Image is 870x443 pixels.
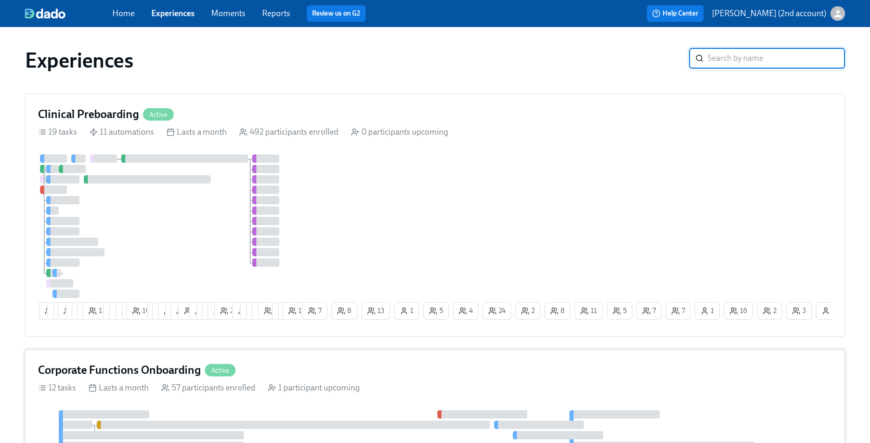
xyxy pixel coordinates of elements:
[257,306,275,316] span: 14
[308,306,321,316] span: 7
[195,306,212,316] span: 11
[515,302,540,320] button: 2
[25,8,66,19] img: dado
[178,302,204,320] button: 3
[132,306,150,316] span: 10
[88,306,106,316] span: 18
[607,302,632,320] button: 5
[214,302,243,320] button: 25
[220,306,237,316] span: 25
[165,302,191,320] button: 6
[423,302,449,320] button: 5
[115,302,141,320] button: 9
[695,302,720,320] button: 1
[337,306,352,316] span: 8
[246,302,272,320] button: 6
[122,302,148,320] button: 5
[232,302,262,320] button: 10
[171,302,199,320] button: 23
[822,306,835,316] span: 1
[580,306,597,316] span: 11
[38,107,139,122] h4: Clinical Preboarding
[642,306,656,316] span: 7
[152,302,180,320] button: 17
[207,302,237,320] button: 16
[39,302,69,320] button: 30
[613,306,627,316] span: 5
[47,302,73,320] button: 4
[25,8,112,19] a: dado
[252,302,280,320] button: 14
[25,94,845,337] a: Clinical PreboardingActive19 tasks 11 automations Lasts a month 492 participants enrolled 0 parti...
[652,8,698,19] span: Help Center
[792,306,806,316] span: 3
[351,126,448,138] div: 0 participants upcoming
[38,362,201,378] h4: Corporate Functions Onboarding
[83,302,112,320] button: 18
[264,306,281,316] span: 15
[700,306,714,316] span: 1
[394,302,419,320] button: 1
[730,306,747,316] span: 16
[63,306,81,316] span: 19
[211,8,245,18] a: Moments
[112,8,135,18] a: Home
[88,382,149,394] div: Lasts a month
[121,306,136,316] span: 9
[647,5,704,22] button: Help Center
[367,306,384,316] span: 13
[238,306,256,316] span: 10
[239,126,339,138] div: 492 participants enrolled
[282,302,311,320] button: 10
[483,302,511,320] button: 24
[453,302,478,320] button: 4
[816,302,841,320] button: 1
[712,8,826,19] p: [PERSON_NAME] (2nd account)
[258,302,287,320] button: 15
[38,382,76,394] div: 12 tasks
[164,306,181,316] span: 15
[712,6,845,21] button: [PERSON_NAME] (2nd account)
[361,302,390,320] button: 13
[126,302,155,320] button: 10
[763,306,776,316] span: 2
[189,302,217,320] button: 11
[288,306,306,316] span: 10
[166,126,227,138] div: Lasts a month
[176,306,193,316] span: 23
[521,306,535,316] span: 2
[103,302,129,320] button: 9
[429,306,443,316] span: 5
[544,302,570,320] button: 8
[307,5,366,22] button: Review us on G2
[724,302,753,320] button: 16
[147,302,172,320] button: 7
[77,302,105,320] button: 12
[213,306,231,316] span: 16
[757,302,782,320] button: 2
[268,382,360,394] div: 1 participant upcoming
[246,306,261,316] span: 6
[197,302,223,320] button: 9
[278,302,304,320] button: 4
[262,8,290,18] a: Reports
[54,302,79,320] button: 2
[109,302,135,320] button: 8
[115,306,129,316] span: 8
[550,306,565,316] span: 8
[161,382,255,394] div: 57 participants enrolled
[666,302,691,320] button: 7
[202,302,230,320] button: 12
[708,48,845,69] input: Search by name
[58,302,87,320] button: 19
[158,302,187,320] button: 15
[575,302,603,320] button: 11
[89,126,154,138] div: 11 automations
[488,306,505,316] span: 24
[66,302,91,320] button: 7
[637,302,661,320] button: 7
[151,8,194,18] a: Experiences
[786,302,812,320] button: 3
[38,126,77,138] div: 19 tasks
[400,306,413,316] span: 1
